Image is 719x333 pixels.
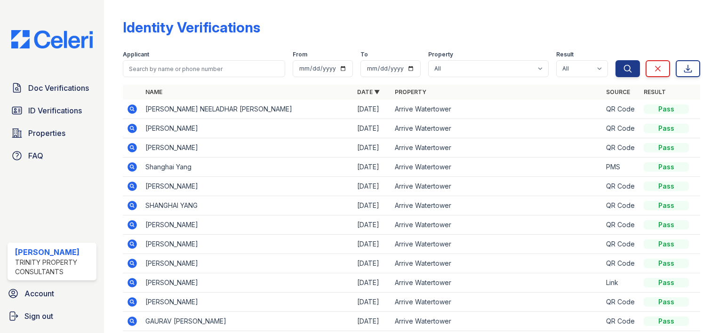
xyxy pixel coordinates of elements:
label: Applicant [123,51,149,58]
a: Properties [8,124,96,143]
td: [DATE] [353,273,391,293]
div: Identity Verifications [123,19,260,36]
td: QR Code [602,119,640,138]
td: [PERSON_NAME] [142,254,353,273]
td: Arrive Watertower [391,177,602,196]
input: Search by name or phone number [123,60,285,77]
td: [PERSON_NAME] [142,119,353,138]
td: QR Code [602,312,640,331]
td: Arrive Watertower [391,312,602,331]
td: QR Code [602,138,640,158]
div: Pass [644,278,689,287]
span: Properties [28,127,65,139]
td: [DATE] [353,215,391,235]
a: Sign out [4,307,100,325]
span: Sign out [24,310,53,322]
a: Account [4,284,100,303]
td: [DATE] [353,138,391,158]
td: QR Code [602,196,640,215]
td: GAURAV [PERSON_NAME] [142,312,353,331]
span: FAQ [28,150,43,161]
td: [DATE] [353,196,391,215]
div: Pass [644,143,689,152]
a: Date ▼ [357,88,380,95]
td: Arrive Watertower [391,196,602,215]
td: Arrive Watertower [391,235,602,254]
td: Arrive Watertower [391,119,602,138]
a: Name [145,88,162,95]
td: [DATE] [353,100,391,119]
a: Doc Verifications [8,79,96,97]
td: Arrive Watertower [391,293,602,312]
div: Pass [644,104,689,114]
a: Source [606,88,630,95]
span: ID Verifications [28,105,82,116]
div: Pass [644,220,689,230]
td: Arrive Watertower [391,215,602,235]
td: QR Code [602,177,640,196]
img: CE_Logo_Blue-a8612792a0a2168367f1c8372b55b34899dd931a85d93a1a3d3e32e68fde9ad4.png [4,30,100,48]
td: Arrive Watertower [391,254,602,273]
td: Arrive Watertower [391,138,602,158]
div: Pass [644,201,689,210]
td: [DATE] [353,312,391,331]
td: [PERSON_NAME] [142,215,353,235]
td: [PERSON_NAME] NEELADHAR [PERSON_NAME] [142,100,353,119]
td: QR Code [602,293,640,312]
td: [PERSON_NAME] [142,273,353,293]
label: To [360,51,368,58]
a: FAQ [8,146,96,165]
div: Pass [644,297,689,307]
td: [DATE] [353,119,391,138]
div: [PERSON_NAME] [15,246,93,258]
span: Account [24,288,54,299]
td: [DATE] [353,177,391,196]
td: [DATE] [353,235,391,254]
div: Pass [644,317,689,326]
td: PMS [602,158,640,177]
td: Shanghai Yang [142,158,353,177]
td: QR Code [602,100,640,119]
td: [PERSON_NAME] [142,177,353,196]
a: ID Verifications [8,101,96,120]
td: Arrive Watertower [391,158,602,177]
span: Doc Verifications [28,82,89,94]
td: Link [602,273,640,293]
td: QR Code [602,215,640,235]
div: Pass [644,239,689,249]
td: Arrive Watertower [391,273,602,293]
div: Pass [644,124,689,133]
td: [DATE] [353,158,391,177]
td: QR Code [602,235,640,254]
div: Pass [644,162,689,172]
td: Arrive Watertower [391,100,602,119]
td: QR Code [602,254,640,273]
td: [DATE] [353,293,391,312]
div: Pass [644,182,689,191]
td: [PERSON_NAME] [142,138,353,158]
div: Pass [644,259,689,268]
td: [PERSON_NAME] [142,293,353,312]
td: [DATE] [353,254,391,273]
a: Property [395,88,426,95]
td: SHANGHAI YANG [142,196,353,215]
label: From [293,51,307,58]
a: Result [644,88,666,95]
label: Property [428,51,453,58]
td: [PERSON_NAME] [142,235,353,254]
label: Result [556,51,574,58]
div: Trinity Property Consultants [15,258,93,277]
